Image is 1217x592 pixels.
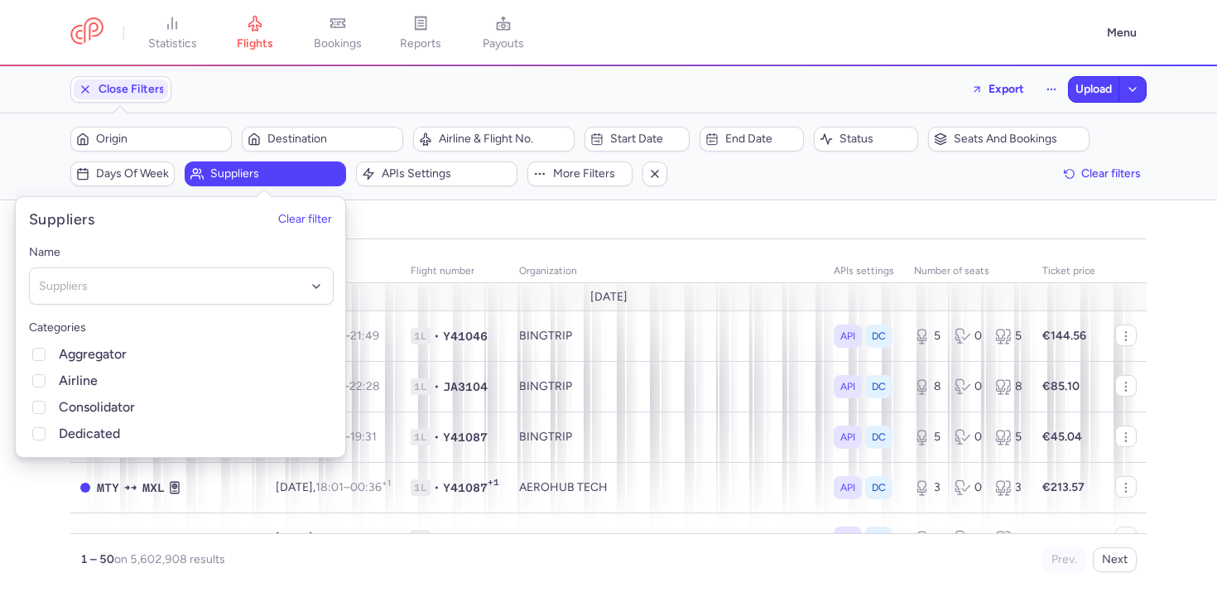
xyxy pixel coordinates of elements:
span: Seats and bookings [954,132,1084,146]
span: HA6686 [443,530,488,546]
div: 5 [995,328,1022,344]
span: 1L [411,328,431,344]
h5: Suppliers [29,210,94,229]
span: payouts [483,36,524,51]
span: Y41046 [443,328,488,344]
span: Airline & Flight No. [439,132,569,146]
span: Close Filters [99,83,165,96]
span: Destination [267,132,397,146]
span: bookings [314,36,362,51]
span: [DATE] [590,291,628,304]
button: Menu [1097,17,1147,49]
button: Clear filter [278,214,332,227]
a: flights [214,15,296,51]
span: Suppliers [39,277,325,296]
span: Days of week [96,167,169,180]
a: statistics [131,15,214,51]
span: Airline [59,371,334,391]
div: 0 [955,378,982,395]
time: 00:36 [350,480,391,494]
span: API [840,378,855,395]
time: 18:01 [315,480,344,494]
td: AEROHUB TECH [509,513,824,563]
button: Status [814,127,918,152]
input: Dedicated [32,427,46,440]
span: Status [839,132,912,146]
span: reports [400,36,441,51]
span: Start date [610,132,683,146]
button: Seats and bookings [928,127,1090,152]
div: 8 [914,378,941,395]
button: End date [700,127,804,152]
span: FCA [142,529,165,547]
th: Ticket price [1032,259,1105,284]
span: Suppliers [210,167,340,180]
span: +1 [488,477,499,493]
div: 5 [914,429,941,445]
span: DC [872,479,886,496]
button: Days of week [70,161,175,186]
button: More filters [527,161,632,186]
span: Clear filters [1081,167,1141,180]
div: 0 [955,479,982,496]
span: • [434,479,440,496]
span: API [840,530,855,546]
span: [DATE], [276,480,391,494]
label: Name [29,243,334,262]
time: 17:03 [315,531,344,545]
time: 21:49 [350,329,379,343]
strong: €144.56 [1042,329,1086,343]
div: 8 [995,378,1022,395]
td: AEROHUB TECH [509,462,824,513]
a: reports [379,15,462,51]
label: Categories [29,318,334,338]
div: 9 [995,530,1022,546]
div: 0 [955,429,982,445]
strong: €213.57 [1042,480,1085,494]
input: Aggregator [32,348,46,361]
button: Clear filters [1058,161,1147,186]
span: APIs settings [382,167,512,180]
span: – [315,531,380,545]
span: statistics [148,36,197,51]
span: SEA [97,529,119,547]
span: • [434,378,440,395]
td: BINGTRIP [509,310,824,361]
a: CitizenPlane red outlined logo [70,17,103,48]
span: DC [872,378,886,395]
div: 9 [914,530,941,546]
span: Upload [1075,83,1112,96]
th: APIs settings [824,259,904,284]
button: Origin [70,127,232,152]
button: Upload [1069,77,1118,102]
button: Start date [584,127,689,152]
span: 1L [411,530,431,546]
div: 0 [955,328,982,344]
button: Airline & Flight No. [413,127,575,152]
th: number of seats [904,259,1032,284]
span: [DATE], [276,531,380,545]
span: • [434,530,440,546]
span: DC [872,530,886,546]
th: Flight number [401,259,509,284]
span: API [840,479,855,496]
button: Destination [242,127,403,152]
button: Close Filters [71,77,171,102]
a: payouts [462,15,545,51]
span: DC [872,429,886,445]
span: – [315,480,391,494]
button: Prev. [1042,547,1086,572]
span: DC [872,328,886,344]
span: Origin [96,132,226,146]
strong: 1 – 50 [80,552,114,566]
time: 19:31 [350,430,377,444]
span: End date [725,132,798,146]
th: organization [509,259,824,284]
div: 3 [995,479,1022,496]
button: APIs settings [356,161,517,186]
div: 0 [955,530,982,546]
time: 22:28 [349,379,380,393]
strong: €372.00 [1042,531,1088,545]
div: 5 [914,328,941,344]
span: on 5,602,908 results [114,552,225,566]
